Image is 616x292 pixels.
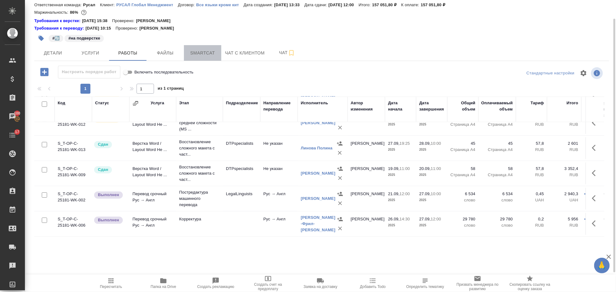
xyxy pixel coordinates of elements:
p: 19:25 [400,141,410,146]
div: Нажми, чтобы открыть папку с инструкцией [34,25,85,31]
p: Русал [83,2,100,7]
span: Smartcat [188,49,218,57]
td: Не указан [260,162,298,184]
p: 2 940,3 [550,191,578,197]
td: S_T-OP-C-25181-WK-002 [55,188,92,210]
div: Общий объем [450,100,475,112]
p: #на подверстке [68,35,100,41]
p: 20.09, [419,166,431,171]
td: [PERSON_NAME] [348,213,385,235]
p: 2025 [419,222,444,228]
p: 10:00 [431,191,441,196]
td: DTPspecialists [223,112,260,134]
button: Удалить [335,148,344,158]
div: Менеджер проверил работу исполнителя, передает ее на следующий этап [94,166,126,174]
div: Исполнитель завершил работу [94,216,126,224]
button: Здесь прячутся важные кнопки [588,115,603,130]
p: 3 352,4 [550,166,578,172]
p: Постредактура машинного перевода [179,189,220,208]
p: Восстановление сложного макета с част... [179,139,220,158]
div: Менеджер проверил работу исполнителя, передает ее на следующий этап [94,140,126,149]
span: 🙏 [597,259,607,272]
td: Перевод срочный Рус → Англ [129,213,176,235]
p: RUB [550,121,578,128]
p: Выполнен [98,192,119,198]
p: 28.09, [419,141,431,146]
button: Здесь прячутся важные кнопки [588,140,603,155]
p: слово [450,197,475,203]
p: 19.09, [388,166,400,171]
p: [PERSON_NAME] [136,18,175,24]
p: К оплате: [401,2,421,7]
td: Верстка Word / Layout Word Не ... [129,112,176,134]
a: 17 [2,127,23,143]
a: РУСАЛ Глобал Менеджмент [116,2,178,7]
p: 0,45 [519,191,544,197]
p: Клиент: [100,2,116,7]
p: 2025 [388,222,413,228]
button: Удалить [335,224,345,233]
td: Рус → Англ [260,213,298,235]
p: 2025 [388,197,413,203]
p: 26.09, [388,217,400,221]
span: Детали [38,49,68,57]
p: 157 051,80 ₽ [372,2,401,7]
td: [PERSON_NAME] [348,112,385,134]
p: 58 [482,166,513,172]
p: Страница А4 [450,172,475,178]
p: 45 [482,140,513,147]
div: split button [525,68,576,78]
p: RUB [519,147,544,153]
svg: Подписаться [288,49,295,57]
div: Статус [95,100,109,106]
p: 45 [450,140,475,147]
span: Настроить таблицу [576,66,591,81]
p: 2025 [419,121,444,128]
div: Оплачиваемый объем [481,100,513,112]
span: Включить последовательность [134,69,194,75]
td: Верстка Word / Layout Word Не ... [129,137,176,159]
p: Итого: [359,2,372,7]
span: Работы [113,49,143,57]
span: Чат [272,49,302,57]
p: 11:00 [400,166,410,171]
p: Проверено: [116,25,140,31]
button: Удалить [335,173,345,183]
p: 27.09, [419,191,431,196]
p: 10:00 [431,141,441,146]
a: Требования к переводу: [34,25,85,31]
p: RUB [550,147,578,153]
p: 6 534 [482,191,513,197]
div: Этап [179,100,189,106]
td: S_T-OP-C-25181-WK-006 [55,213,92,235]
span: из 1 страниц [158,85,184,94]
p: 21.09, [388,191,400,196]
p: 29 780 [482,216,513,222]
p: Страница А4 [450,121,475,128]
button: 🙏 [594,258,610,273]
a: 100 [2,109,23,124]
p: RUB [519,172,544,178]
p: слово [450,222,475,228]
p: Восстановление сложного макета с част... [179,164,220,183]
p: [DATE] 12:00 [329,2,359,7]
p: Верстка макета средней сложности (MS ... [179,114,220,132]
p: 11:00 [431,166,441,171]
p: Маржинальность: [34,10,70,15]
p: Страница А4 [482,172,513,178]
span: на подверстке [64,35,104,40]
button: Удалить [335,123,345,132]
button: 2940.30 UAH; 12821.40 RUB; [80,8,88,16]
a: [PERSON_NAME] [301,171,335,176]
span: 🔄️ [48,35,64,40]
a: Требования к верстке: [34,18,82,24]
a: Линова Полина [301,146,333,150]
td: [PERSON_NAME] [348,188,385,210]
p: 0,2 [519,216,544,222]
td: Не указан [260,137,298,159]
p: Все языки кроме кит [196,2,243,7]
td: DTPspecialists [223,162,260,184]
p: 2025 [388,147,413,153]
p: RUB [519,222,544,228]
